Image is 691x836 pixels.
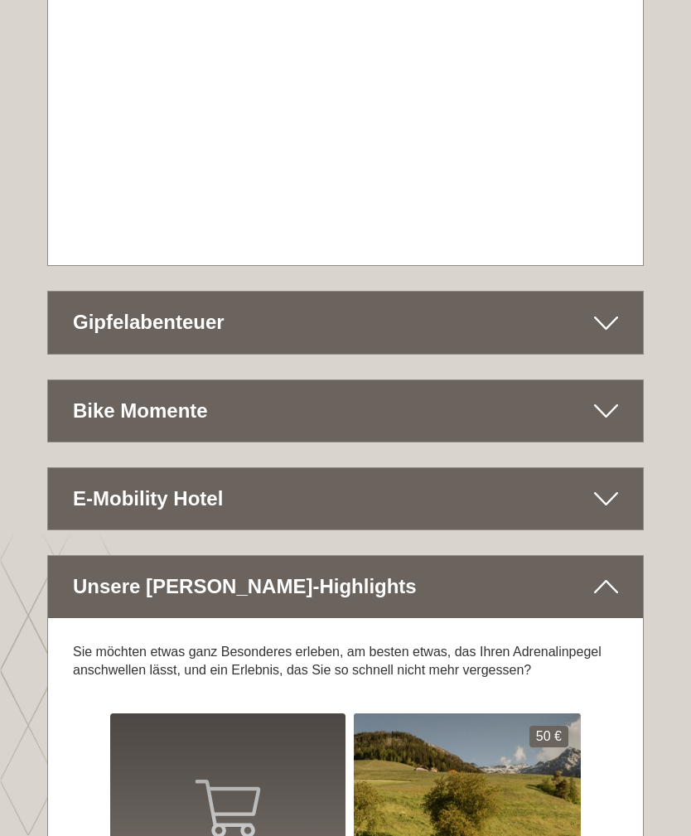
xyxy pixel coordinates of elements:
p: Sie möchten etwas ganz Besonderes erleben, am besten etwas, das Ihren Adrenalinpegel anschwellen ... [73,644,618,682]
div: Unsere [PERSON_NAME]-Highlights [48,557,643,618]
div: Bike Momente [48,381,643,442]
div: E-Mobility Hotel [48,469,643,530]
div: Gipfelabenteuer [48,292,643,354]
div: 50 € [529,727,568,748]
